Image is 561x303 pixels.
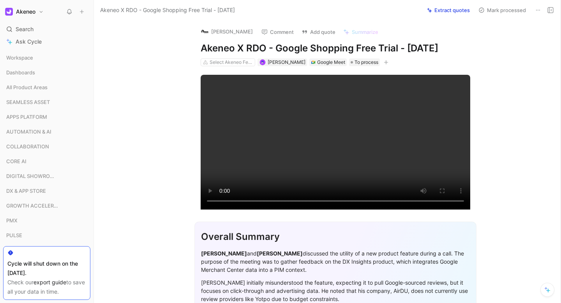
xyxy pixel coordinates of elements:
[7,278,86,296] div: Check our to save all your data in time.
[3,52,90,63] div: Workspace
[340,26,382,37] button: Summarize
[3,126,90,140] div: AUTOMATION & AI
[3,229,90,243] div: PULSE
[3,126,90,137] div: AUTOMATION & AI
[3,170,90,184] div: DIGITAL SHOWROOM
[6,202,60,210] span: GROWTH ACCELERATION
[6,231,22,239] span: PULSE
[201,28,209,35] img: logo
[268,59,305,65] span: [PERSON_NAME]
[3,36,90,48] a: Ask Cycle
[3,96,90,108] div: SEAMLESS ASSET
[258,26,297,37] button: Comment
[3,67,90,78] div: Dashboards
[257,250,303,257] strong: [PERSON_NAME]
[3,185,90,199] div: DX & APP STORE
[6,113,47,121] span: APPS PLATFORM
[3,215,90,229] div: PMX
[201,42,470,55] h1: Akeneo X RDO - Google Shopping Free Trial - [DATE]
[6,157,26,165] span: CORE AI
[6,98,50,106] span: SEAMLESS ASSET
[3,23,90,35] div: Search
[7,259,86,278] div: Cycle will shut down on the [DATE].
[201,249,470,274] div: and discussed the utility of a new product feature during a call. The purpose of the meeting was ...
[34,279,66,285] a: export guide
[201,278,470,303] div: [PERSON_NAME] initially misunderstood the feature, expecting it to pull Google-sourced reviews, b...
[3,81,90,93] div: All Product Areas
[6,128,51,136] span: AUTOMATION & AI
[6,187,46,195] span: DX & APP STORE
[3,111,90,125] div: APPS PLATFORM
[16,37,42,46] span: Ask Cycle
[198,26,256,37] button: logo[PERSON_NAME]
[349,58,380,66] div: To process
[352,28,378,35] span: Summarize
[3,244,90,258] div: PORTAL
[3,229,90,241] div: PULSE
[210,58,253,66] div: Select Akeneo Features
[3,81,90,95] div: All Product Areas
[3,200,90,214] div: GROWTH ACCELERATION
[355,58,378,66] span: To process
[6,54,33,62] span: Workspace
[475,5,529,16] button: Mark processed
[3,6,46,17] button: AkeneoAkeneo
[201,230,470,244] div: Overall Summary
[6,143,49,150] span: COLLABORATION
[6,172,58,180] span: DIGITAL SHOWROOM
[3,155,90,169] div: CORE AI
[16,25,34,34] span: Search
[3,155,90,167] div: CORE AI
[6,69,35,76] span: Dashboards
[260,60,265,64] img: avatar
[3,170,90,182] div: DIGITAL SHOWROOM
[201,250,247,257] strong: [PERSON_NAME]
[423,5,473,16] button: Extract quotes
[100,5,235,15] span: Akeneo X RDO - Google Shopping Free Trial - [DATE]
[3,215,90,226] div: PMX
[6,83,48,91] span: All Product Areas
[16,8,35,15] h1: Akeneo
[3,185,90,197] div: DX & APP STORE
[3,141,90,152] div: COLLABORATION
[6,217,18,224] span: PMX
[3,67,90,81] div: Dashboards
[298,26,339,37] button: Add quote
[3,141,90,155] div: COLLABORATION
[3,200,90,211] div: GROWTH ACCELERATION
[317,58,345,66] div: Google Meet
[5,8,13,16] img: Akeneo
[3,111,90,123] div: APPS PLATFORM
[3,244,90,256] div: PORTAL
[3,96,90,110] div: SEAMLESS ASSET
